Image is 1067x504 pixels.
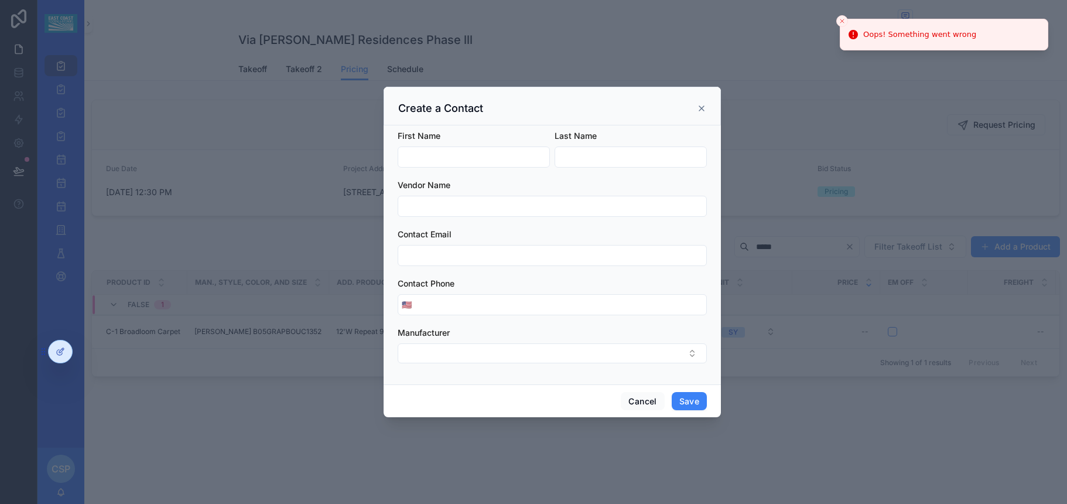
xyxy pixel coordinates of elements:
button: Select Button [398,343,707,363]
span: Vendor Name [398,180,450,190]
span: 🇺🇸 [402,299,412,311]
span: Contact Phone [398,278,454,288]
div: Oops! Something went wrong [863,29,976,40]
span: Last Name [555,131,597,141]
button: Cancel [621,392,664,411]
h3: Create a Contact [398,101,483,115]
span: Contact Email [398,229,452,239]
span: First Name [398,131,440,141]
span: Manufacturer [398,328,450,338]
button: Save [672,392,707,411]
button: Select Button [398,294,415,315]
button: Close toast [836,15,848,27]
